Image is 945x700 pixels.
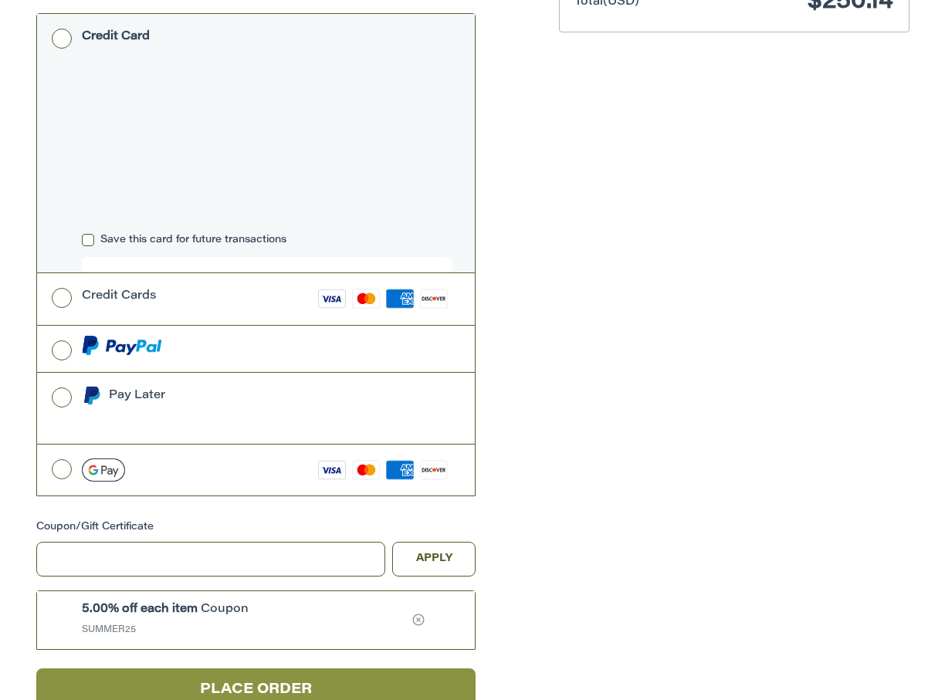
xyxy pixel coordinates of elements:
div: Credit Card [82,24,150,49]
span: SUMMER25 [82,626,136,634]
div: Coupon/Gift Certificate [36,519,476,535]
span: Coupon [82,601,407,619]
span: 5.00% off each item [82,604,198,615]
img: PayPal icon [82,336,162,355]
iframe: Secure payment input frame [79,63,456,228]
button: Apply [392,542,476,577]
label: Save this card for future transactions [82,234,452,246]
div: Pay Later [109,383,397,408]
input: Gift Certificate or Coupon Code [36,542,385,577]
img: Google Pay icon [82,458,125,482]
iframe: PayPal Message 1 [82,411,397,424]
img: Pay Later icon [82,386,101,405]
div: Credit Cards [82,283,157,309]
